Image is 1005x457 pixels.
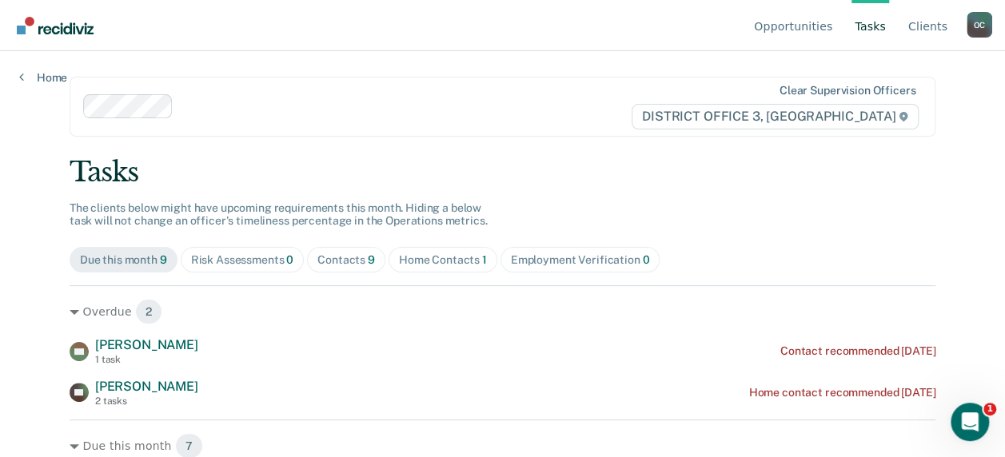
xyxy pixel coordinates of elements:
[967,12,992,38] button: Profile dropdown button
[780,84,915,97] div: Clear supervision officers
[135,299,162,324] span: 2
[951,403,989,441] iframe: Intercom live chat
[317,253,375,267] div: Contacts
[95,395,198,407] div: 2 tasks
[160,253,167,266] span: 9
[511,253,650,267] div: Employment Verification
[286,253,293,266] span: 0
[95,379,198,394] span: [PERSON_NAME]
[368,253,375,266] span: 9
[17,17,94,34] img: Recidiviz
[70,156,935,189] div: Tasks
[632,104,919,129] span: DISTRICT OFFICE 3, [GEOGRAPHIC_DATA]
[967,12,992,38] div: O C
[70,201,488,228] span: The clients below might have upcoming requirements this month. Hiding a below task will not chang...
[80,253,167,267] div: Due this month
[19,70,67,85] a: Home
[399,253,487,267] div: Home Contacts
[780,344,935,358] div: Contact recommended [DATE]
[748,386,935,399] div: Home contact recommended [DATE]
[95,354,198,365] div: 1 task
[482,253,487,266] span: 1
[983,403,996,415] span: 1
[70,299,935,324] div: Overdue 2
[642,253,649,266] span: 0
[95,337,198,352] span: [PERSON_NAME]
[191,253,294,267] div: Risk Assessments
